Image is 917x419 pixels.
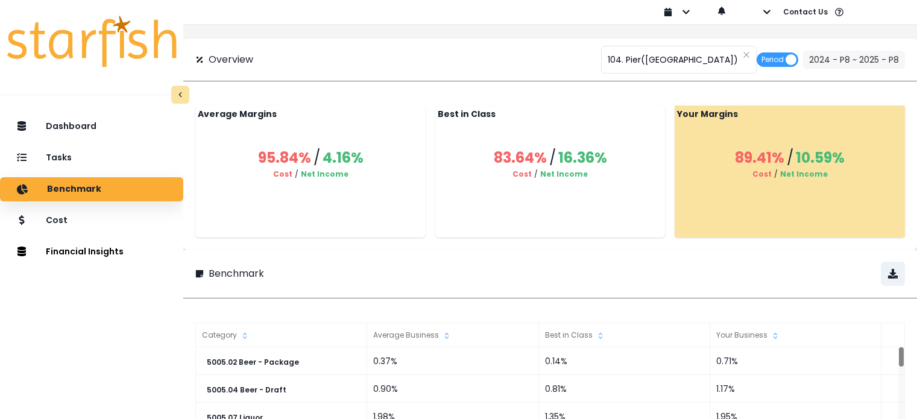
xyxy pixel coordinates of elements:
p: Cost [273,169,292,180]
div: Average Business [367,323,538,347]
p: Dashboard [46,121,96,131]
p: Best in Class [438,108,663,121]
p: 5005.04 Beer - Draft [207,386,286,394]
svg: sort [770,331,780,341]
svg: sort [442,331,452,341]
p: / [295,169,298,180]
p: 83.64% [494,147,547,169]
span: 104. Pier([GEOGRAPHIC_DATA]) [608,47,738,72]
span: Period [761,52,784,67]
p: 16.36% [558,147,607,169]
p: Cost [512,169,532,180]
p: 5005.02 Beer - Package [207,358,299,367]
button: 2024 - P8 ~ 2025 - P8 [803,51,905,69]
p: 0.14% [545,355,704,368]
div: Category [196,323,367,347]
svg: close [743,51,750,58]
svg: sort [596,331,605,341]
button: Clear [743,49,750,61]
p: / [314,147,320,169]
p: Benchmark [209,266,264,281]
p: Benchmark [47,184,101,195]
svg: sort [240,331,250,341]
p: / [774,169,778,180]
p: Your Margins [677,108,903,121]
p: 10.59% [796,147,845,169]
p: Net Income [301,169,348,180]
p: 89.41% [735,147,784,169]
p: / [787,147,793,169]
p: / [549,147,556,169]
p: Tasks [46,153,72,163]
p: 4.16% [323,147,364,169]
p: Average Margins [198,108,423,121]
p: 1.17% [716,383,875,395]
p: 0.90% [373,383,532,395]
p: Overview [209,52,253,67]
p: 0.81% [545,383,704,395]
p: Net Income [540,169,588,180]
div: Best in Class [539,323,710,347]
p: / [534,169,538,180]
p: 0.71% [716,355,875,368]
p: Net Income [780,169,828,180]
div: Your Business [710,323,881,347]
p: Cost [46,215,68,225]
p: Cost [752,169,772,180]
p: 0.37% [373,355,532,368]
p: 95.84% [258,147,311,169]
